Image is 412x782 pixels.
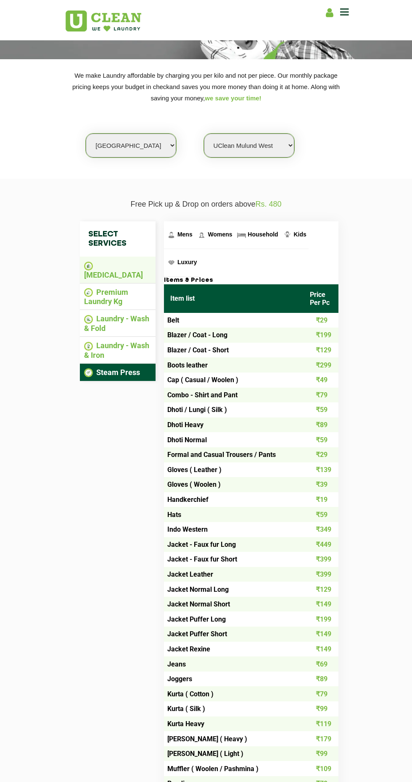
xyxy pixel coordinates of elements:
td: ₹59 [304,507,338,522]
img: Steam Press [84,368,93,377]
td: Dhoti Normal [164,432,304,447]
td: Jacket Puffer Long [164,611,304,627]
td: Jacket - Faux fur Long [164,537,304,552]
img: UClean Laundry and Dry Cleaning [66,10,141,31]
td: ₹99 [304,701,338,716]
td: Gloves ( Woolen ) [164,477,304,492]
td: Belt [164,313,304,328]
td: ₹129 [304,582,338,597]
li: Laundry - Wash & Fold [84,314,151,333]
img: Household [236,230,247,240]
td: ₹129 [304,343,338,358]
td: ₹139 [304,462,338,478]
span: Womens [208,231,232,238]
td: Joggers [164,672,304,687]
td: ₹119 [304,716,338,732]
td: Dhoti / Lungi ( Silk ) [164,402,304,417]
td: ₹149 [304,642,338,657]
td: Boots leather [164,357,304,373]
td: ₹149 [304,597,338,612]
span: Rs. 480 [256,200,282,208]
img: Laundry - Wash & Iron [84,342,93,351]
td: Formal and Casual Trousers / Pants [164,447,304,462]
td: ₹89 [304,417,338,433]
td: ₹89 [304,672,338,687]
li: [MEDICAL_DATA] [84,261,151,279]
td: ₹79 [304,686,338,701]
td: Muffler ( Woolen / Pashmina ) [164,761,304,776]
td: ₹149 [304,627,338,642]
span: we save your time! [205,94,261,102]
td: ₹99 [304,746,338,761]
span: Mens [177,231,193,238]
td: Kurta ( Silk ) [164,701,304,716]
td: ₹349 [304,522,338,537]
td: ₹399 [304,552,338,567]
td: ₹19 [304,492,338,507]
img: Womens [196,230,207,240]
td: Dhoti Heavy [164,417,304,433]
img: Laundry - Wash & Fold [84,315,93,324]
td: Jacket Puffer Short [164,627,304,642]
td: Jacket Rexine [164,642,304,657]
td: Gloves ( Leather ) [164,462,304,478]
td: ₹69 [304,656,338,672]
td: Indo Western [164,522,304,537]
td: ₹199 [304,611,338,627]
td: ₹449 [304,537,338,552]
span: Kids [293,231,306,238]
td: Jacket Normal Short [164,597,304,612]
span: Household [248,231,278,238]
span: Luxury [177,259,197,265]
td: Kurta ( Cotton ) [164,686,304,701]
td: ₹59 [304,432,338,447]
td: ₹399 [304,567,338,582]
td: [PERSON_NAME] ( Light ) [164,746,304,761]
td: Cap ( Casual / Woolen ) [164,373,304,388]
td: ₹299 [304,357,338,373]
td: ₹59 [304,402,338,417]
th: Item list [164,284,304,313]
h3: Items & Prices [164,277,338,284]
img: Premium Laundry Kg [84,288,93,297]
td: Hats [164,507,304,522]
td: Jeans [164,656,304,672]
td: Combo - Shirt and Pant [164,388,304,403]
td: Blazer / Coat - Long [164,328,304,343]
td: Blazer / Coat - Short [164,343,304,358]
td: ₹39 [304,477,338,492]
li: Laundry - Wash & Iron [84,341,151,360]
li: Steam Press [84,368,151,378]
p: We make Laundry affordable by charging you per kilo and not per piece. Our monthly package pricin... [65,70,347,104]
img: Dry Cleaning [84,262,93,270]
h4: Select Services [80,221,156,257]
td: ₹179 [304,731,338,746]
img: Luxury [166,257,177,268]
li: Premium Laundry Kg [84,288,151,306]
td: Kurta Heavy [164,716,304,732]
td: [PERSON_NAME] ( Heavy ) [164,731,304,746]
td: ₹29 [304,447,338,462]
td: Handkerchief [164,492,304,507]
td: ₹109 [304,761,338,776]
td: Jacket Leather [164,567,304,582]
td: Jacket - Faux fur Short [164,552,304,567]
td: ₹79 [304,388,338,403]
td: ₹49 [304,373,338,388]
td: ₹199 [304,328,338,343]
img: Mens [166,230,177,240]
th: Price Per Pc [304,284,338,313]
td: ₹29 [304,313,338,328]
p: Free Pick up & Drop on orders above [65,200,347,209]
img: Kids [282,230,293,240]
td: Jacket Normal Long [164,582,304,597]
